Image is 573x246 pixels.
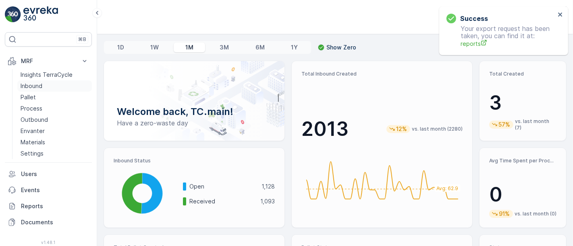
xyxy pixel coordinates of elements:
[461,39,555,48] a: reports
[21,127,45,135] p: Envanter
[21,105,42,113] p: Process
[117,105,272,118] p: Welcome back, TC.main!
[301,117,349,141] p: 2013
[21,138,45,146] p: Materials
[5,53,92,69] button: MRF
[5,6,21,23] img: logo
[558,11,563,19] button: close
[21,150,44,158] p: Settings
[446,25,555,48] p: Your export request has been taken, you can find it at:
[5,240,92,245] span: v 1.48.1
[291,43,298,51] p: 1Y
[515,211,556,217] p: vs. last month (0)
[17,92,92,103] a: Pallet
[21,82,42,90] p: Inbound
[17,103,92,114] a: Process
[412,126,463,132] p: vs. last month (2280)
[21,186,89,194] p: Events
[498,210,511,218] p: 91%
[515,118,556,131] p: vs. last month (7)
[17,69,92,80] a: Insights TerraCycle
[5,166,92,182] a: Users
[117,118,272,128] p: Have a zero-waste day
[21,71,73,79] p: Insights TerraCycle
[489,182,556,207] p: 0
[489,71,556,77] p: Total Created
[21,170,89,178] p: Users
[17,80,92,92] a: Inbound
[17,125,92,137] a: Envanter
[189,182,256,191] p: Open
[17,114,92,125] a: Outbound
[78,36,86,43] p: ⌘B
[189,197,255,205] p: Received
[117,43,124,51] p: 1D
[21,218,89,226] p: Documents
[114,158,275,164] p: Inbound Status
[5,214,92,230] a: Documents
[260,197,275,205] p: 1,093
[395,125,408,133] p: 12%
[17,148,92,159] a: Settings
[489,91,556,115] p: 3
[21,202,89,210] p: Reports
[255,43,265,51] p: 6M
[489,158,556,164] p: Avg Time Spent per Process (hr)
[5,182,92,198] a: Events
[262,182,275,191] p: 1,128
[220,43,229,51] p: 3M
[498,121,511,129] p: 57%
[301,71,463,77] p: Total Inbound Created
[5,198,92,214] a: Reports
[21,93,36,101] p: Pallet
[150,43,159,51] p: 1W
[21,116,48,124] p: Outbound
[185,43,193,51] p: 1M
[21,57,76,65] p: MRF
[326,43,356,51] p: Show Zero
[460,14,488,23] h3: Success
[17,137,92,148] a: Materials
[23,6,58,23] img: logo_light-DOdMpM7g.png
